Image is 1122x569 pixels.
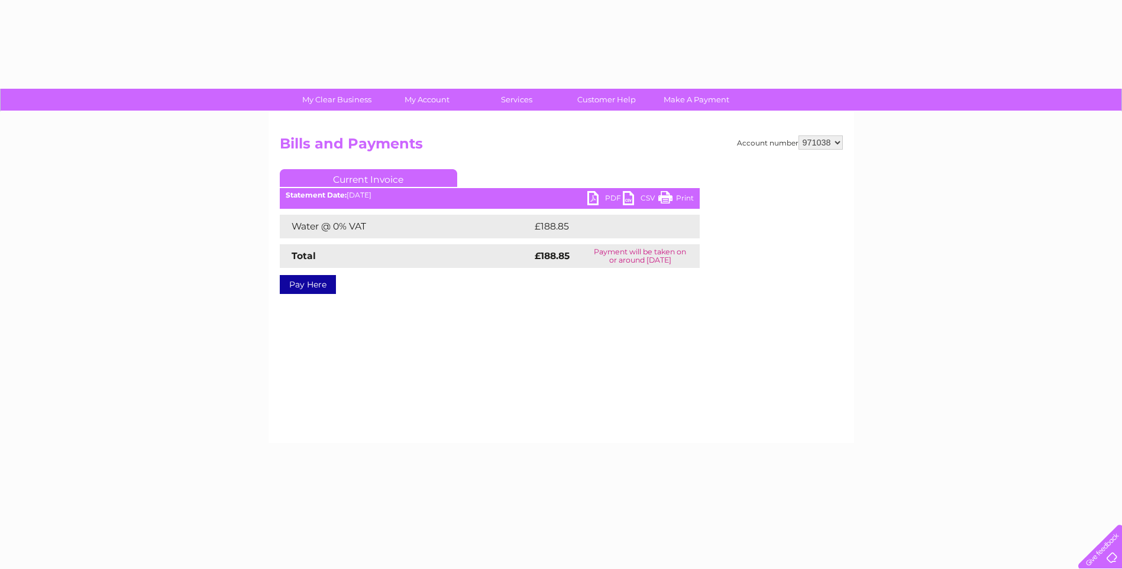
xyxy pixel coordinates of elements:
[378,89,476,111] a: My Account
[280,191,700,199] div: [DATE]
[468,89,565,111] a: Services
[658,191,694,208] a: Print
[280,135,843,158] h2: Bills and Payments
[280,275,336,294] a: Pay Here
[558,89,655,111] a: Customer Help
[532,215,678,238] td: £188.85
[648,89,745,111] a: Make A Payment
[288,89,386,111] a: My Clear Business
[280,215,532,238] td: Water @ 0% VAT
[292,250,316,261] strong: Total
[280,169,457,187] a: Current Invoice
[737,135,843,150] div: Account number
[581,244,700,268] td: Payment will be taken on or around [DATE]
[587,191,623,208] a: PDF
[535,250,570,261] strong: £188.85
[286,190,347,199] b: Statement Date:
[623,191,658,208] a: CSV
